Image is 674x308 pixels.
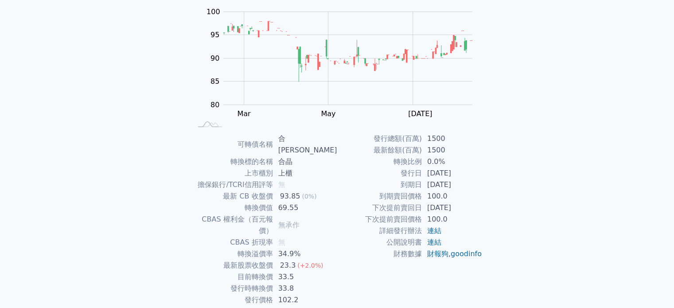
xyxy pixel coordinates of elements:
[337,202,422,214] td: 下次提前賣回日
[210,77,219,86] tspan: 85
[273,168,337,179] td: 上櫃
[337,133,422,144] td: 發行總額(百萬)
[192,248,273,260] td: 轉換溢價率
[192,168,273,179] td: 上市櫃別
[273,283,337,294] td: 33.8
[337,179,422,191] td: 到期日
[192,179,273,191] td: 擔保銀行/TCRI信用評等
[192,133,273,156] td: 可轉債名稱
[210,31,219,39] tspan: 95
[192,294,273,306] td: 發行價格
[278,180,285,189] span: 無
[273,133,337,156] td: 合[PERSON_NAME]
[192,283,273,294] td: 發行時轉換價
[237,109,251,118] tspan: Mar
[278,191,302,202] div: 93.85
[192,214,273,237] td: CBAS 權利金（百元報價）
[337,191,422,202] td: 到期賣回價格
[337,237,422,248] td: 公開說明書
[337,156,422,168] td: 轉換比例
[422,133,483,144] td: 1500
[422,156,483,168] td: 0.0%
[273,294,337,306] td: 102.2
[427,238,441,246] a: 連結
[273,202,337,214] td: 69.55
[192,237,273,248] td: CBAS 折現率
[422,214,483,225] td: 100.0
[278,221,300,229] span: 無承作
[192,271,273,283] td: 目前轉換價
[206,8,220,16] tspan: 100
[337,248,422,260] td: 財務數據
[302,193,316,200] span: (0%)
[408,109,432,118] tspan: [DATE]
[337,144,422,156] td: 最新餘額(百萬)
[427,226,441,235] a: 連結
[337,168,422,179] td: 發行日
[192,191,273,202] td: 最新 CB 收盤價
[210,101,219,109] tspan: 80
[422,179,483,191] td: [DATE]
[337,225,422,237] td: 詳細發行辦法
[297,262,323,269] span: (+2.0%)
[210,54,219,62] tspan: 90
[321,109,335,118] tspan: May
[422,248,483,260] td: ,
[273,271,337,283] td: 33.5
[422,202,483,214] td: [DATE]
[202,8,485,118] g: Chart
[427,250,448,258] a: 財報狗
[192,156,273,168] td: 轉換標的名稱
[192,202,273,214] td: 轉換價值
[273,248,337,260] td: 34.9%
[451,250,482,258] a: goodinfo
[422,168,483,179] td: [DATE]
[192,260,273,271] td: 最新股票收盤價
[337,214,422,225] td: 下次提前賣回價格
[278,260,298,271] div: 23.3
[273,156,337,168] td: 合晶
[422,191,483,202] td: 100.0
[278,238,285,246] span: 無
[422,144,483,156] td: 1500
